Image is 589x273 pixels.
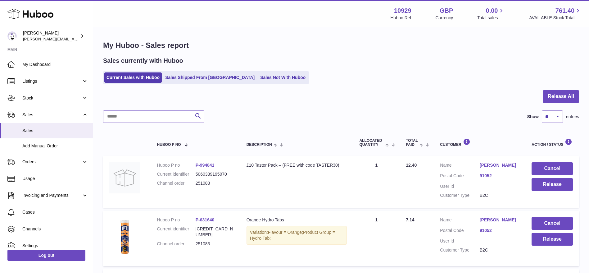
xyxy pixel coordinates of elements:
[555,7,574,15] span: 761.40
[480,217,519,223] a: [PERSON_NAME]
[247,143,272,147] span: Description
[22,143,88,149] span: Add Manual Order
[532,217,573,230] button: Cancel
[23,30,79,42] div: [PERSON_NAME]
[440,247,479,253] dt: Customer Type
[157,171,196,177] dt: Current identifier
[22,78,82,84] span: Listings
[353,156,400,208] td: 1
[566,114,579,120] span: entries
[22,176,88,182] span: Usage
[22,112,82,118] span: Sales
[486,7,498,15] span: 0.00
[391,15,411,21] div: Huboo Ref
[250,230,335,241] span: Product Group = Hydro Tab;
[477,7,505,21] a: 0.00 Total sales
[359,139,383,147] span: ALLOCATED Quantity
[480,192,519,198] dd: B2C
[22,62,88,67] span: My Dashboard
[157,180,196,186] dt: Channel order
[406,139,418,147] span: Total paid
[480,173,519,179] a: 91052
[477,15,505,21] span: Total sales
[157,143,181,147] span: Huboo P no
[480,228,519,234] a: 91052
[196,217,215,222] a: P-631640
[196,226,234,238] dd: [CREDIT_CARD_NUMBER]
[440,183,479,189] dt: User Id
[157,217,196,223] dt: Huboo P no
[247,162,347,168] div: £10 Taster Pack – (FREE with code TASTER30)
[529,7,582,21] a: 761.40 AVAILABLE Stock Total
[103,57,183,65] h2: Sales currently with Huboo
[157,241,196,247] dt: Channel order
[109,162,140,193] img: no-photo.jpg
[22,243,88,249] span: Settings
[406,163,417,168] span: 12.40
[258,72,308,83] a: Sales Not With Huboo
[436,15,453,21] div: Currency
[440,238,479,244] dt: User Id
[440,192,479,198] dt: Customer Type
[440,7,453,15] strong: GBP
[109,217,140,258] img: Orange-Hydro.png
[196,241,234,247] dd: 251083
[268,230,303,235] span: Flavour = Orange;
[440,228,479,235] dt: Postal Code
[394,7,411,15] strong: 10929
[247,226,347,245] div: Variation:
[440,217,479,224] dt: Name
[440,173,479,180] dt: Postal Code
[532,178,573,191] button: Release
[440,138,519,147] div: Customer
[543,90,579,103] button: Release All
[196,180,234,186] dd: 251083
[163,72,257,83] a: Sales Shipped From [GEOGRAPHIC_DATA]
[353,211,400,266] td: 1
[23,36,125,41] span: [PERSON_NAME][EMAIL_ADDRESS][DOMAIN_NAME]
[104,72,162,83] a: Current Sales with Huboo
[7,250,85,261] a: Log out
[157,162,196,168] dt: Huboo P no
[7,31,17,41] img: thomas@otesports.co.uk
[440,162,479,170] dt: Name
[480,162,519,168] a: [PERSON_NAME]
[196,163,215,168] a: P-994841
[529,15,582,21] span: AVAILABLE Stock Total
[22,209,88,215] span: Cases
[532,233,573,246] button: Release
[196,171,234,177] dd: 5060339195070
[22,95,82,101] span: Stock
[22,159,82,165] span: Orders
[480,247,519,253] dd: B2C
[22,192,82,198] span: Invoicing and Payments
[406,217,414,222] span: 7.14
[527,114,539,120] label: Show
[247,217,347,223] div: Orange Hydro Tabs
[532,162,573,175] button: Cancel
[532,138,573,147] div: Action / Status
[103,40,579,50] h1: My Huboo - Sales report
[22,226,88,232] span: Channels
[22,128,88,134] span: Sales
[157,226,196,238] dt: Current identifier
